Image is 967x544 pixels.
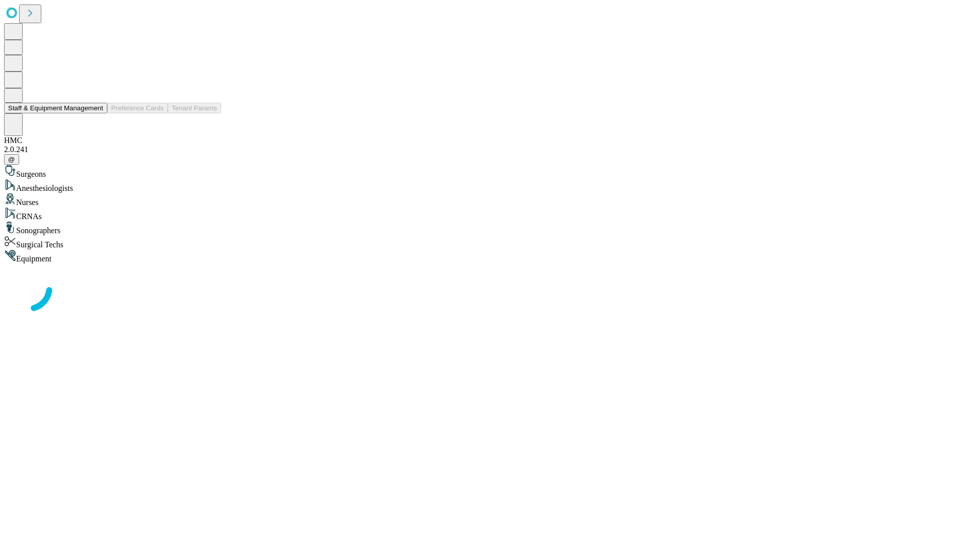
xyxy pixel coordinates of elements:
[4,136,963,145] div: HMC
[168,103,221,113] button: Tenant Params
[4,154,19,165] button: @
[4,165,963,179] div: Surgeons
[107,103,168,113] button: Preference Cards
[4,103,107,113] button: Staff & Equipment Management
[4,221,963,235] div: Sonographers
[4,145,963,154] div: 2.0.241
[4,193,963,207] div: Nurses
[4,207,963,221] div: CRNAs
[4,249,963,263] div: Equipment
[8,156,15,163] span: @
[4,179,963,193] div: Anesthesiologists
[4,235,963,249] div: Surgical Techs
